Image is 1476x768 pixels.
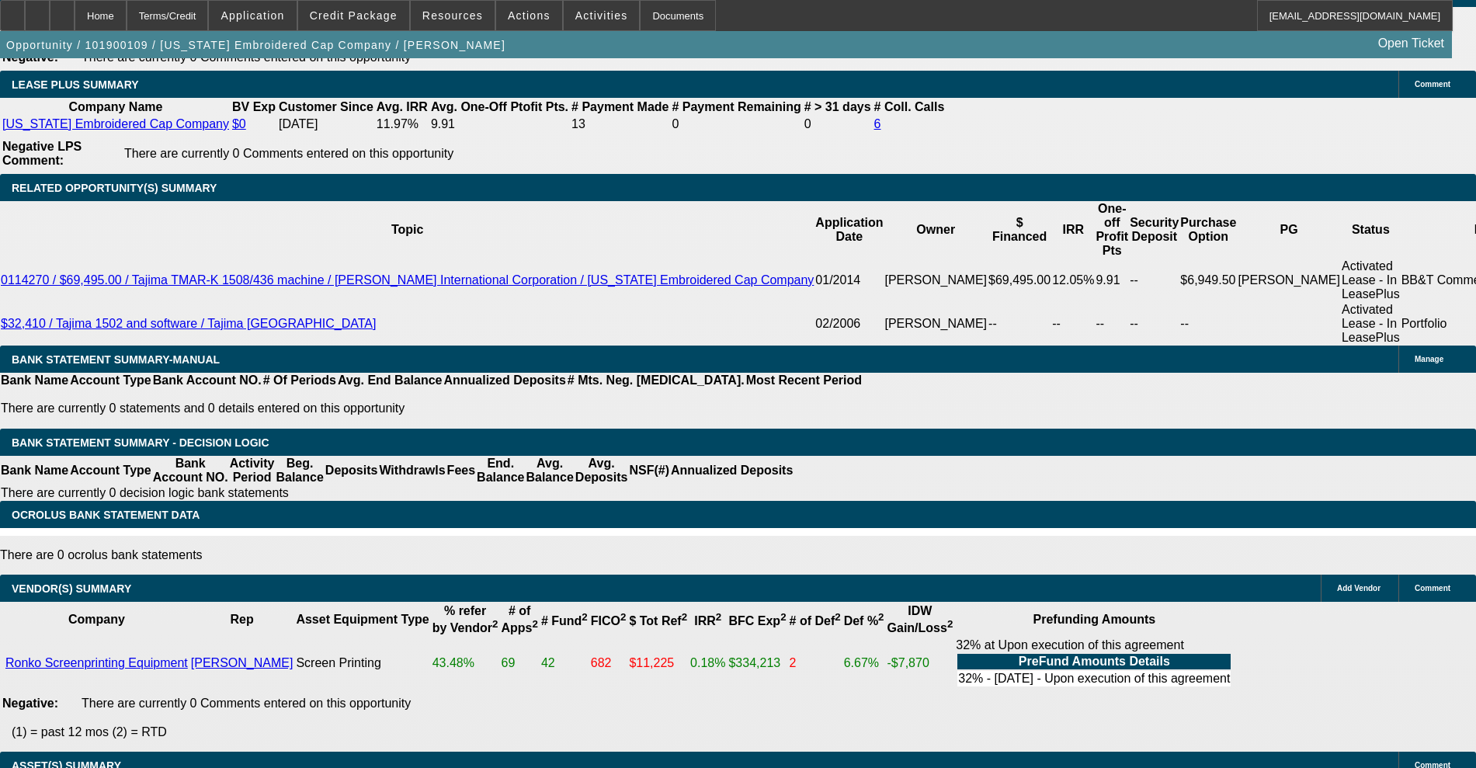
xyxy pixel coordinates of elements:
[443,373,566,388] th: Annualized Deposits
[988,302,1051,346] td: --
[295,638,429,689] td: Screen Printing
[325,456,379,485] th: Deposits
[745,373,863,388] th: Most Recent Period
[82,697,411,710] span: There are currently 0 Comments entered on this opportunity
[629,614,687,627] b: $ Tot Ref
[501,604,537,634] b: # of Apps
[1237,259,1341,302] td: [PERSON_NAME]
[540,638,589,689] td: 42
[1,317,376,330] a: $32,410 / Tajima 1502 and software / Tajima [GEOGRAPHIC_DATA]
[1095,201,1129,259] th: One-off Profit Pts
[6,39,505,51] span: Opportunity / 101900109 / [US_STATE] Embroidered Cap Company / [PERSON_NAME]
[874,100,945,113] b: # Coll. Calls
[1051,201,1095,259] th: IRR
[1415,355,1443,363] span: Manage
[298,1,409,30] button: Credit Package
[884,201,988,259] th: Owner
[12,182,217,194] span: RELATED OPPORTUNITY(S) SUMMARY
[12,78,139,91] span: LEASE PLUS SUMMARY
[422,9,483,22] span: Resources
[582,611,587,623] sup: 2
[278,116,374,132] td: [DATE]
[12,353,220,366] span: BANK STATEMENT SUMMARY-MANUAL
[988,259,1051,302] td: $69,495.00
[947,618,953,630] sup: 2
[431,100,568,113] b: Avg. One-Off Ptofit Pts.
[430,116,569,132] td: 9.91
[1179,302,1237,346] td: --
[689,638,726,689] td: 0.18%
[957,671,1231,686] td: 32% - [DATE] - Upon execution of this agreement
[432,638,499,689] td: 43.48%
[310,9,398,22] span: Credit Package
[956,638,1232,688] div: 32% at Upon execution of this agreement
[575,9,628,22] span: Activities
[446,456,476,485] th: Fees
[230,613,253,626] b: Rep
[843,638,885,689] td: 6.67%
[2,697,58,710] b: Negative:
[1129,302,1179,346] td: --
[12,582,131,595] span: VENDOR(S) SUMMARY
[12,509,200,521] span: OCROLUS BANK STATEMENT DATA
[1341,201,1401,259] th: Status
[68,613,125,626] b: Company
[874,117,881,130] a: 6
[2,140,82,167] b: Negative LPS Comment:
[5,656,188,669] a: Ronko Screenprinting Equipment
[716,611,721,623] sup: 2
[500,638,538,689] td: 69
[780,611,786,623] sup: 2
[1129,201,1179,259] th: Security Deposit
[221,9,284,22] span: Application
[1019,655,1170,668] b: PreFund Amounts Details
[124,147,453,160] span: There are currently 0 Comments entered on this opportunity
[571,116,669,132] td: 13
[229,456,276,485] th: Activity Period
[988,201,1051,259] th: $ Financed
[571,100,669,113] b: # Payment Made
[620,611,626,623] sup: 2
[1095,302,1129,346] td: --
[296,613,429,626] b: Asset Equipment Type
[790,614,841,627] b: # of Def
[532,618,537,630] sup: 2
[69,373,152,388] th: Account Type
[1033,613,1156,626] b: Prefunding Amounts
[671,116,801,132] td: 0
[378,456,446,485] th: Withdrawls
[12,725,1476,739] p: (1) = past 12 mos (2) = RTD
[492,618,498,630] sup: 2
[814,302,884,346] td: 02/2006
[567,373,745,388] th: # Mts. Neg. [MEDICAL_DATA].
[694,614,721,627] b: IRR
[1372,30,1450,57] a: Open Ticket
[1415,584,1450,593] span: Comment
[69,456,152,485] th: Account Type
[377,100,428,113] b: Avg. IRR
[279,100,373,113] b: Customer Since
[682,611,687,623] sup: 2
[275,456,324,485] th: Beg. Balance
[1341,302,1401,346] td: Activated Lease - In LeasePlus
[1095,259,1129,302] td: 9.91
[191,656,293,669] a: [PERSON_NAME]
[209,1,296,30] button: Application
[575,456,629,485] th: Avg. Deposits
[411,1,495,30] button: Resources
[525,456,574,485] th: Avg. Balance
[1,401,862,415] p: There are currently 0 statements and 0 details entered on this opportunity
[628,638,688,689] td: $11,225
[152,373,262,388] th: Bank Account NO.
[1415,80,1450,89] span: Comment
[728,614,786,627] b: BFC Exp
[591,614,627,627] b: FICO
[1179,201,1237,259] th: Purchase Option
[564,1,640,30] button: Activities
[2,117,229,130] a: [US_STATE] Embroidered Cap Company
[432,604,498,634] b: % refer by Vendor
[887,604,953,634] b: IDW Gain/Loss
[884,259,988,302] td: [PERSON_NAME]
[887,638,954,689] td: -$7,870
[1129,259,1179,302] td: --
